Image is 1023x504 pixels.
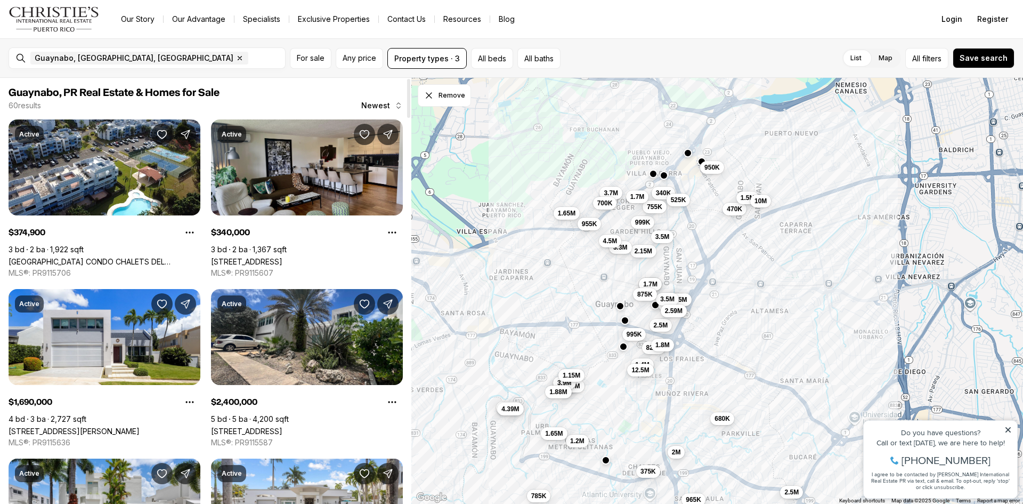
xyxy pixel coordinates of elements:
[563,371,580,380] span: 1.15M
[905,48,948,69] button: Allfilters
[9,101,41,110] p: 60 results
[659,299,685,311] button: 1.69M
[297,54,324,62] span: For sale
[635,361,649,369] span: 1.4M
[651,339,674,351] button: 1.8M
[497,403,523,415] button: 4.39M
[953,48,1014,68] button: Save search
[971,9,1014,30] button: Register
[381,391,403,413] button: Property options
[960,54,1008,62] span: Save search
[627,330,642,339] span: 995K
[655,233,670,241] span: 3.5M
[780,486,803,499] button: 2.5M
[643,280,657,289] span: 1.7M
[175,463,196,484] button: Share Property
[9,87,220,98] span: Guaynabo, PR Real Estate & Homes for Sale
[164,12,234,27] a: Our Advantage
[704,163,720,172] span: 950K
[870,49,901,68] label: Map
[501,405,519,413] span: 4.39M
[631,216,655,229] button: 999K
[418,84,471,107] button: Dismiss drawing
[630,193,645,201] span: 1.7M
[654,321,668,330] span: 2.5M
[545,429,563,438] span: 1.65M
[667,194,691,206] button: 525K
[44,50,133,61] span: [PHONE_NUMBER]
[935,9,969,30] button: Login
[11,34,154,42] div: Call or text [DATE], we are here to help!
[727,205,742,213] span: 470K
[665,307,683,315] span: 2.59M
[686,495,701,504] span: 965K
[151,124,173,145] button: Save Property: Ave Parque de los Ninos CONDO CHALETS DEL PARQUE #4 B 6
[582,220,597,228] span: 955K
[631,358,654,371] button: 1.4M
[842,49,870,68] label: List
[643,201,667,213] button: 755K
[558,209,575,218] span: 1.65M
[661,305,687,317] button: 2.59M
[613,243,628,252] span: 3.3M
[490,12,523,27] a: Blog
[637,290,653,299] span: 875K
[289,12,378,27] a: Exclusive Properties
[19,130,39,139] p: Active
[636,465,660,478] button: 375K
[222,469,242,478] p: Active
[355,95,409,116] button: Newest
[642,341,666,354] button: 825K
[379,12,434,27] button: Contact Us
[665,293,691,306] button: 1.95M
[646,343,662,352] span: 825K
[381,222,403,243] button: Property options
[668,446,685,459] button: 2M
[517,48,561,69] button: All baths
[377,124,399,145] button: Share Property
[19,300,39,308] p: Active
[639,278,662,291] button: 1.7M
[435,12,490,27] a: Resources
[977,15,1008,23] span: Register
[566,435,589,447] button: 1.2M
[622,328,646,341] button: 995K
[151,463,173,484] button: Save Property: 63 PRINCIPE RAINIERO
[784,488,799,497] span: 2.5M
[234,12,289,27] a: Specialists
[13,66,152,86] span: I agree to be contacted by [PERSON_NAME] International Real Estate PR via text, call & email. To ...
[627,364,653,377] button: 12.5M
[222,300,242,308] p: Active
[630,245,656,258] button: 2.15M
[941,15,962,23] span: Login
[604,189,618,197] span: 3.7M
[175,293,196,315] button: Share Property
[640,467,656,476] span: 375K
[558,369,584,382] button: 1.15M
[151,293,173,315] button: Save Property: 69 CALLE ROBLE
[599,235,622,247] button: 4.5M
[9,6,100,32] img: logo
[652,187,676,199] button: 340K
[211,257,282,266] a: 229 - 2, GUAYNABO PR, 00966
[741,194,755,202] span: 1.5M
[635,247,652,255] span: 2.15M
[112,12,163,27] a: Our Story
[545,386,571,398] button: 1.88M
[647,203,662,211] span: 755K
[9,257,200,266] a: Ave Parque de los Ninos CONDO CHALETS DEL PARQUE #4 B 6, GUAYNABO PR, 00969
[754,197,767,205] span: 10M
[922,53,941,64] span: filters
[912,53,920,64] span: All
[496,402,522,414] button: 3.43M
[531,492,547,500] span: 785K
[336,48,383,69] button: Any price
[669,295,687,304] span: 1.95M
[179,391,200,413] button: Property options
[656,189,671,197] span: 340K
[471,48,513,69] button: All beds
[672,448,681,457] span: 2M
[655,341,670,349] span: 1.8M
[633,288,657,301] button: 875K
[570,437,584,445] span: 1.2M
